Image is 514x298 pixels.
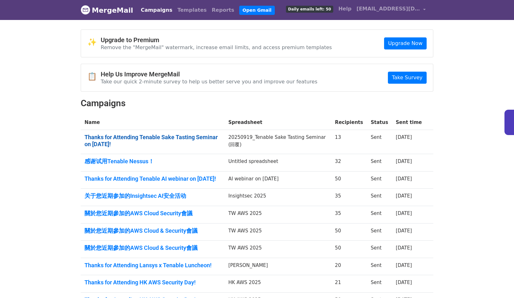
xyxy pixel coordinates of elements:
[85,192,221,199] a: 关于您近期参加的Insightsec AI安全活动
[392,115,426,130] th: Sent time
[356,5,420,13] span: [EMAIL_ADDRESS][DOMAIN_NAME]
[331,189,367,206] td: 35
[396,245,412,251] a: [DATE]
[87,72,101,81] span: 📋
[331,258,367,275] td: 20
[101,36,332,44] h4: Upgrade to Premium
[225,258,331,275] td: [PERSON_NAME]
[85,244,221,251] a: 關於您近期參加的AWS Cloud & Security會議
[175,4,209,16] a: Templates
[354,3,428,17] a: [EMAIL_ADDRESS][DOMAIN_NAME]
[384,37,427,49] a: Upgrade Now
[367,171,392,189] td: Sent
[101,44,332,51] p: Remove the "MergeMail" watermark, increase email limits, and access premium templates
[367,258,392,275] td: Sent
[225,206,331,223] td: TW AWS 2025
[101,70,317,78] h4: Help Us Improve MergeMail
[225,171,331,189] td: AI webinar on [DATE]
[482,268,514,298] iframe: Chat Widget
[367,115,392,130] th: Status
[331,154,367,172] td: 32
[85,175,221,182] a: Thanks for Attending Tenable AI webinar on [DATE]!
[336,3,354,15] a: Help
[225,241,331,258] td: TW AWS 2025
[81,5,90,15] img: MergeMail logo
[331,130,367,154] td: 13
[85,279,221,286] a: Thanks for Attending HK AWS Security Day!
[85,210,221,217] a: 關於您近期參加的AWS Cloud Security會議
[396,159,412,164] a: [DATE]
[101,78,317,85] p: Take our quick 2-minute survey to help us better serve you and improve our features
[367,154,392,172] td: Sent
[283,3,336,15] a: Daily emails left: 50
[286,6,333,13] span: Daily emails left: 50
[331,171,367,189] td: 50
[396,280,412,285] a: [DATE]
[225,115,331,130] th: Spreadsheet
[367,130,392,154] td: Sent
[331,223,367,241] td: 50
[388,72,427,84] a: Take Survey
[85,158,221,165] a: 感谢试用Tenable Nessus！
[225,130,331,154] td: 20250919_Tenable Sake Tasting Seminar (回覆)
[81,3,133,17] a: MergeMail
[367,223,392,241] td: Sent
[396,228,412,234] a: [DATE]
[331,206,367,223] td: 35
[331,275,367,293] td: 21
[239,6,274,15] a: Open Gmail
[81,115,225,130] th: Name
[225,154,331,172] td: Untitled spreadsheet
[396,176,412,182] a: [DATE]
[396,211,412,216] a: [DATE]
[396,262,412,268] a: [DATE]
[396,134,412,140] a: [DATE]
[138,4,175,16] a: Campaigns
[225,223,331,241] td: TW AWS 2025
[331,241,367,258] td: 50
[367,189,392,206] td: Sent
[331,115,367,130] th: Recipients
[81,98,433,109] h2: Campaigns
[225,275,331,293] td: HK AWS 2025
[225,189,331,206] td: Insightsec 2025
[367,241,392,258] td: Sent
[367,206,392,223] td: Sent
[396,193,412,199] a: [DATE]
[209,4,237,16] a: Reports
[85,227,221,234] a: 關於您近期參加的AWS Cloud & Security會議
[85,262,221,269] a: Thanks for Attending Lansys x Tenable Luncheon!
[85,134,221,147] a: Thanks for Attending Tenable Sake Tasting Seminar on [DATE]!
[87,38,101,47] span: ✨
[367,275,392,293] td: Sent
